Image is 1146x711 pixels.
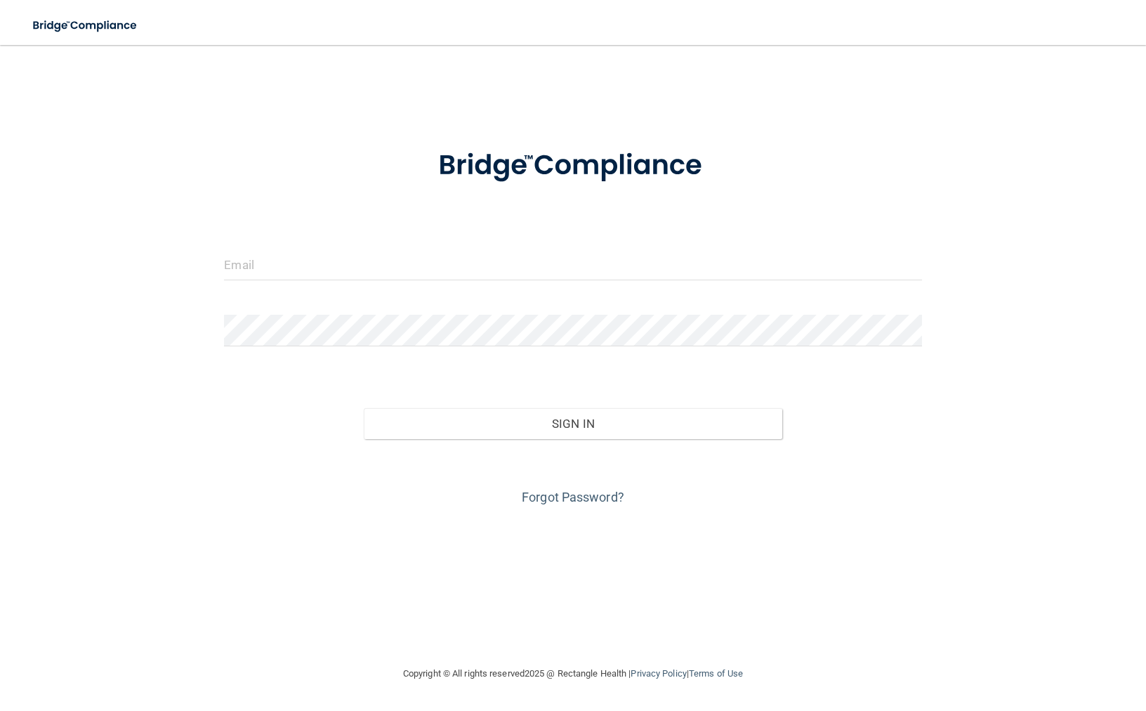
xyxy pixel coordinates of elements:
button: Sign In [364,408,782,439]
a: Terms of Use [689,668,743,679]
a: Privacy Policy [631,668,686,679]
img: bridge_compliance_login_screen.278c3ca4.svg [409,129,737,202]
input: Email [224,249,921,280]
img: bridge_compliance_login_screen.278c3ca4.svg [21,11,150,40]
div: Copyright © All rights reserved 2025 @ Rectangle Health | | [317,651,829,696]
a: Forgot Password? [522,490,624,504]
